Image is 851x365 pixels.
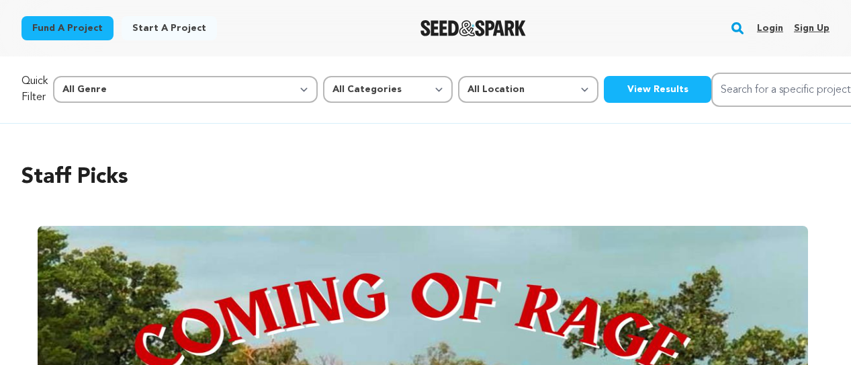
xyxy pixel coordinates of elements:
[21,73,48,106] p: Quick Filter
[420,20,526,36] a: Seed&Spark Homepage
[757,17,783,39] a: Login
[122,16,217,40] a: Start a project
[604,76,711,103] button: View Results
[794,17,830,39] a: Sign up
[21,161,830,194] h2: Staff Picks
[21,16,114,40] a: Fund a project
[420,20,526,36] img: Seed&Spark Logo Dark Mode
